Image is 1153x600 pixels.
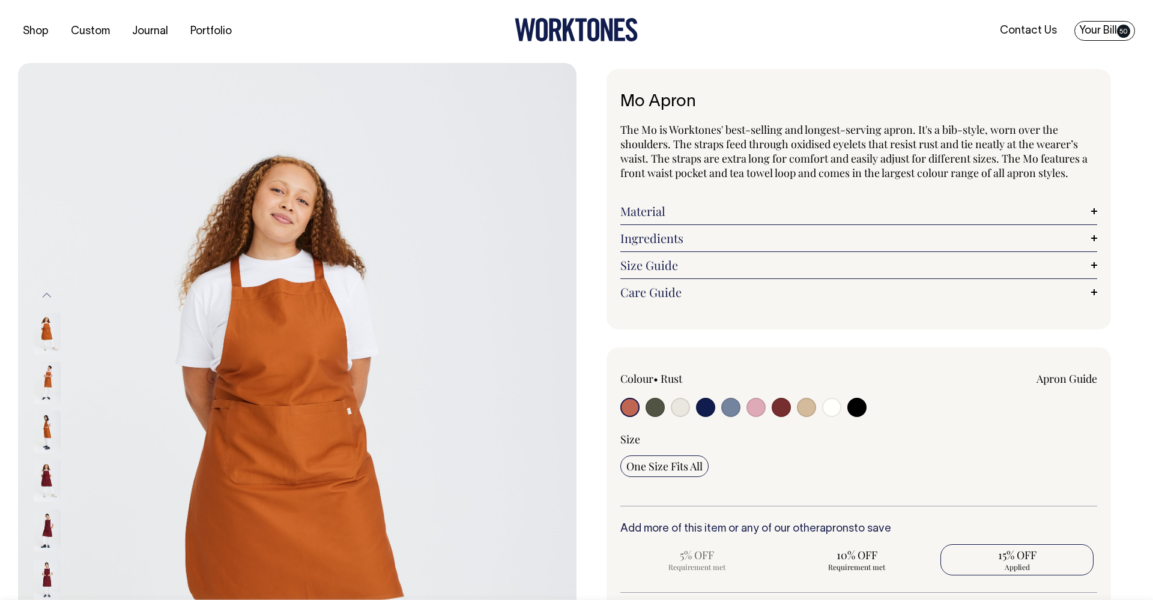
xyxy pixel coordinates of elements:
span: The Mo is Worktones' best-selling and longest-serving apron. It's a bib-style, worn over the shou... [620,122,1088,180]
a: Journal [127,22,173,41]
a: Your Bill50 [1074,21,1135,41]
input: 15% OFF Applied [940,544,1094,575]
a: Portfolio [186,22,237,41]
span: • [653,371,658,386]
input: 10% OFF Requirement met [781,544,934,575]
a: Contact Us [995,21,1062,41]
span: Applied [946,562,1088,572]
a: Care Guide [620,285,1097,299]
a: Size Guide [620,258,1097,272]
span: 10% OFF [787,548,928,562]
input: 5% OFF Requirement met [620,544,773,575]
a: Apron Guide [1036,371,1097,386]
img: burgundy [34,509,61,551]
label: Rust [661,371,682,386]
a: Shop [18,22,53,41]
img: rust [34,313,61,355]
div: Colour [620,371,811,386]
h1: Mo Apron [620,93,1097,112]
span: 15% OFF [946,548,1088,562]
input: One Size Fits All [620,455,709,477]
a: Custom [66,22,115,41]
div: Size [620,432,1097,446]
img: rust [34,411,61,453]
span: Requirement met [787,562,928,572]
span: 50 [1117,25,1130,38]
img: rust [34,362,61,404]
span: Requirement met [626,562,767,572]
img: burgundy [34,460,61,502]
a: Ingredients [620,231,1097,245]
h6: Add more of this item or any of our other to save [620,523,1097,535]
a: Material [620,204,1097,218]
a: aprons [820,524,854,534]
span: One Size Fits All [626,459,703,473]
button: Previous [38,282,56,309]
span: 5% OFF [626,548,767,562]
